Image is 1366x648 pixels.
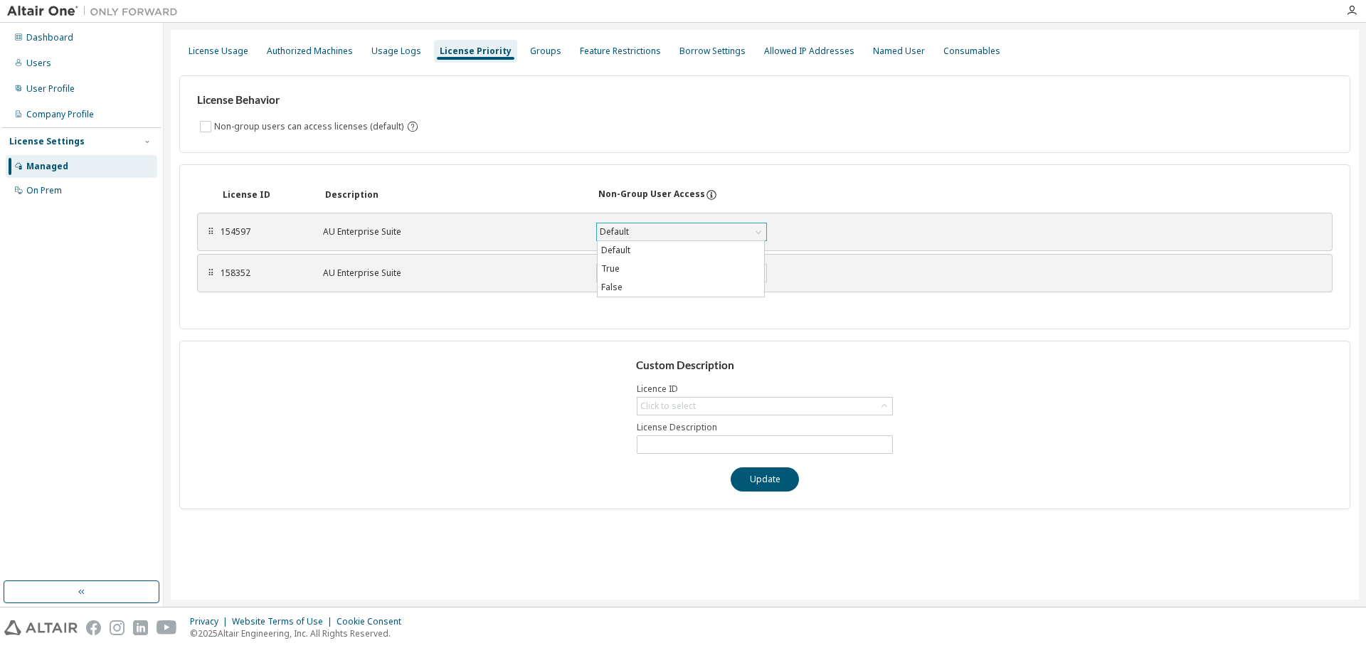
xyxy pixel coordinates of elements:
[323,226,579,238] div: AU Enterprise Suite
[189,46,248,57] div: License Usage
[26,58,51,69] div: Users
[133,620,148,635] img: linkedin.svg
[26,185,62,196] div: On Prem
[637,398,892,415] div: Click to select
[223,189,308,201] div: License ID
[325,189,581,201] div: Description
[598,241,764,260] li: Default
[406,120,419,133] svg: By default any user not assigned to any group can access any license. Turn this setting off to di...
[764,46,854,57] div: Allowed IP Addresses
[679,46,746,57] div: Borrow Settings
[26,109,94,120] div: Company Profile
[190,616,232,627] div: Privacy
[26,83,75,95] div: User Profile
[26,161,68,172] div: Managed
[440,46,512,57] div: License Priority
[731,467,799,492] button: Update
[206,267,215,279] div: ⠿
[637,422,893,433] label: License Description
[197,93,417,107] h3: License Behavior
[214,118,406,135] label: Non-group users can access licenses (default)
[9,136,85,147] div: License Settings
[580,46,661,57] div: Feature Restrictions
[86,620,101,635] img: facebook.svg
[598,260,764,278] li: True
[206,226,215,238] div: ⠿
[597,223,766,240] div: Default
[530,46,561,57] div: Groups
[636,358,894,373] h3: Custom Description
[190,627,410,639] p: © 2025 Altair Engineering, Inc. All Rights Reserved.
[640,400,696,412] div: Click to select
[323,267,579,279] div: AU Enterprise Suite
[943,46,1000,57] div: Consumables
[267,46,353,57] div: Authorized Machines
[598,224,631,240] div: Default
[232,616,337,627] div: Website Terms of Use
[157,620,177,635] img: youtube.svg
[637,383,893,395] label: Licence ID
[337,616,410,627] div: Cookie Consent
[598,278,764,297] li: False
[221,226,306,238] div: 154597
[371,46,421,57] div: Usage Logs
[7,4,185,18] img: Altair One
[110,620,125,635] img: instagram.svg
[598,188,705,201] div: Non-Group User Access
[4,620,78,635] img: altair_logo.svg
[26,32,73,43] div: Dashboard
[873,46,925,57] div: Named User
[221,267,306,279] div: 158352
